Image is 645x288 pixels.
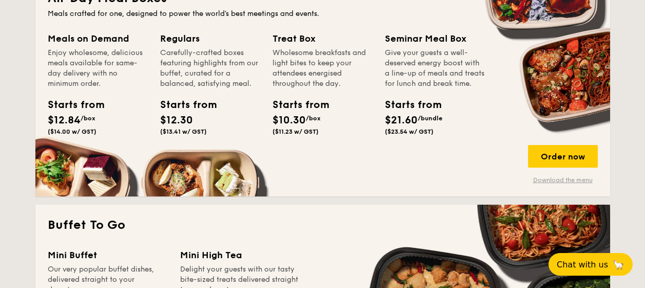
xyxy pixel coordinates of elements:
span: ($11.23 w/ GST) [272,128,319,135]
div: Wholesome breakfasts and light bites to keep your attendees energised throughout the day. [272,48,373,89]
span: Chat with us [557,260,608,269]
span: /box [81,115,95,122]
div: Enjoy wholesome, delicious meals available for same-day delivery with no minimum order. [48,48,148,89]
span: $21.60 [385,114,418,127]
div: Order now [528,145,598,168]
div: Meals crafted for one, designed to power the world's best meetings and events. [48,9,598,19]
div: Mini High Tea [180,248,300,262]
button: Chat with us🦙 [549,253,633,276]
span: $10.30 [272,114,306,127]
div: Carefully-crafted boxes featuring highlights from our buffet, curated for a balanced, satisfying ... [160,48,260,89]
span: /bundle [418,115,442,122]
div: Starts from [48,97,94,113]
div: Treat Box [272,31,373,46]
h2: Buffet To Go [48,217,598,233]
div: Give your guests a well-deserved energy boost with a line-up of meals and treats for lunch and br... [385,48,485,89]
a: Download the menu [528,176,598,184]
span: ($14.00 w/ GST) [48,128,96,135]
div: Meals on Demand [48,31,148,46]
span: 🦙 [612,259,624,271]
div: Mini Buffet [48,248,168,262]
div: Starts from [160,97,206,113]
div: Seminar Meal Box [385,31,485,46]
span: ($13.41 w/ GST) [160,128,207,135]
span: $12.30 [160,114,193,127]
div: Starts from [385,97,431,113]
div: Starts from [272,97,319,113]
div: Regulars [160,31,260,46]
span: ($23.54 w/ GST) [385,128,434,135]
span: $12.84 [48,114,81,127]
span: /box [306,115,321,122]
